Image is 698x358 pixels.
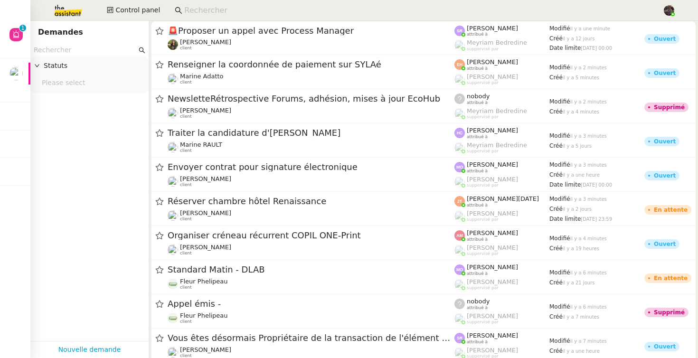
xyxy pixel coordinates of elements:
div: En attente [654,275,688,281]
app-user-label: suppervisé par [454,210,549,222]
span: il y a 3 minutes [570,133,607,139]
img: users%2F9GXHdUEgf7ZlSXdwo7B3iBDT3M02%2Favatar%2Fimages.jpeg [168,245,178,255]
span: [PERSON_NAME] [467,58,518,66]
span: [DATE] 00:00 [581,182,612,188]
img: 2af2e8ed-4e7a-4339-b054-92d163d57814 [664,5,674,16]
span: attribué à [467,203,488,208]
span: attribué à [467,271,488,276]
img: svg [454,59,465,70]
app-user-detailed-label: client [168,141,454,153]
span: attribué à [467,237,488,242]
span: Créé [549,245,563,252]
app-user-label: suppervisé par [454,73,549,85]
span: Date limite [549,45,581,51]
img: users%2Fa6PbEmLwvGXylUqKytRPpDpAx153%2Favatar%2Ffanny.png [168,108,178,118]
app-user-label: attribué à [454,264,549,276]
img: svg [454,333,465,343]
span: il y a 2 minutes [570,65,607,70]
span: [PERSON_NAME] [467,127,518,134]
img: 7f9b6497-4ade-4d5b-ae17-2cbe23708554 [168,313,178,323]
app-user-detailed-label: client [168,244,454,256]
span: [PERSON_NAME] [180,175,231,182]
span: il y a 12 jours [563,36,595,41]
span: [PERSON_NAME] [467,312,518,320]
span: Organiser créneau récurrent COPIL ONE-Print [168,231,454,240]
span: client [180,217,192,222]
span: [PERSON_NAME] [467,229,518,236]
span: il y a 3 minutes [570,162,607,168]
span: Créé [549,206,563,212]
span: [PERSON_NAME] [180,209,231,217]
span: Traiter la candidature d'[PERSON_NAME] [168,129,454,137]
app-user-label: attribué à [454,298,549,310]
input: Rechercher [34,45,137,56]
span: Modifié [549,338,570,344]
img: 7f9b6497-4ade-4d5b-ae17-2cbe23708554 [168,279,178,289]
span: Marine RAULT [180,141,222,148]
span: attribué à [467,32,488,37]
span: Créé [549,313,563,320]
span: il y a 5 minutes [563,75,599,80]
input: Rechercher [184,4,653,17]
span: Renseigner la coordonnée de paiement sur SYLAé [168,60,454,69]
app-user-label: attribué à [454,161,549,173]
span: [PERSON_NAME] [467,332,518,339]
span: Modifié [549,98,570,105]
span: [PERSON_NAME] [467,25,518,32]
span: client [180,251,192,256]
span: suppervisé par [467,149,499,154]
app-user-label: suppervisé par [454,141,549,154]
span: suppervisé par [467,183,499,188]
app-user-label: suppervisé par [454,39,549,51]
span: suppervisé par [467,114,499,120]
img: users%2Fu5utAm6r22Q2efrA9GW4XXK0tp42%2Favatar%2Fec7cfc88-a6c7-457c-b43b-5a2740bdf05f [168,74,178,84]
span: suppervisé par [467,47,499,52]
app-user-label: attribué à [454,58,549,71]
span: [PERSON_NAME] [180,244,231,251]
span: il y a une heure [563,349,600,354]
span: attribué à [467,134,488,140]
span: il y a 6 minutes [570,304,607,310]
span: Statuts [44,60,145,71]
span: [PERSON_NAME] [467,347,518,354]
app-user-label: attribué à [454,127,549,139]
app-user-detailed-label: client [168,107,454,119]
span: client [180,80,192,85]
span: Marine Adatto [180,73,224,80]
span: attribué à [467,305,488,311]
span: [PERSON_NAME] [467,264,518,271]
span: Créé [549,35,563,42]
span: attribué à [467,66,488,71]
app-user-label: attribué à [454,93,549,105]
div: En attente [654,207,688,213]
span: Standard Matin - DLAB [168,265,454,274]
span: Envoyer contrat pour signature électronique [168,163,454,171]
div: Supprimé [654,310,685,315]
img: users%2FaellJyylmXSg4jqeVbanehhyYJm1%2Favatar%2Fprofile-pic%20(4).png [454,40,465,50]
span: Vous êtes désormais Propriétaire de la transaction de l'élément « [PERSON_NAME] - FR1292 » [168,334,454,342]
span: suppervisé par [467,285,499,291]
span: client [180,319,192,324]
img: users%2Fo4K84Ijfr6OOM0fa5Hz4riIOf4g2%2Favatar%2FChatGPT%20Image%201%20aou%CC%82t%202025%2C%2010_2... [168,142,178,152]
img: users%2FoFdbodQ3TgNoWt9kP3GXAs5oaCq1%2Favatar%2Fprofile-pic.png [454,245,465,255]
img: users%2FAXgjBsdPtrYuxuZvIJjRexEdqnq2%2Favatar%2F1599931753966.jpeg [9,67,23,80]
span: Modifié [549,196,570,202]
app-user-detailed-label: client [168,312,454,324]
div: Ouvert [654,36,676,42]
span: il y a 4 minutes [563,109,599,114]
div: Supprimé [654,104,685,110]
img: users%2FC9SBsJ0duuaSgpQFj5LgoEX8n0o2%2Favatar%2Fec9d51b8-9413-4189-adfb-7be4d8c96a3c [168,347,178,358]
app-user-label: attribué à [454,25,549,37]
span: client [180,182,192,188]
span: il y a 7 minutes [570,339,607,344]
app-user-label: attribué à [454,229,549,242]
app-user-detailed-label: client [168,73,454,85]
span: [PERSON_NAME] [467,176,518,183]
div: Ouvert [654,173,676,179]
span: il y a une minute [570,26,610,31]
span: [DATE] 00:00 [581,46,612,51]
span: nobody [467,298,490,305]
span: Modifié [549,269,570,276]
span: il y a 7 minutes [563,314,599,320]
img: users%2FutyFSk64t3XkVZvBICD9ZGkOt3Y2%2Favatar%2F51cb3b97-3a78-460b-81db-202cf2efb2f3 [168,176,178,187]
